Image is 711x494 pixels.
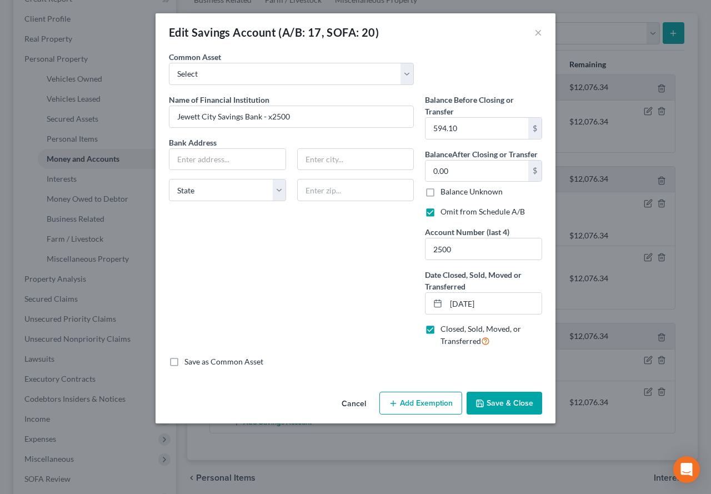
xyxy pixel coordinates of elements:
input: 0.00 [425,118,528,139]
span: Name of Financial Institution [169,95,269,104]
span: Date Closed, Sold, Moved or Transferred [425,270,522,291]
input: 0.00 [425,161,528,182]
div: Open Intercom Messenger [673,456,700,483]
button: × [534,26,542,39]
input: Enter zip... [297,179,414,201]
label: Omit from Schedule A/B [440,206,525,217]
button: Add Exemption [379,392,462,415]
div: $ [528,118,542,139]
input: Enter name... [169,106,413,127]
label: Save as Common Asset [184,356,263,367]
input: XXXX [425,238,542,260]
label: Balance Before Closing or Transfer [425,94,542,117]
button: Cancel [333,393,375,415]
label: Account Number (last 4) [425,226,509,238]
input: Enter address... [169,149,286,170]
span: After Closing or Transfer [452,149,538,159]
div: $ [528,161,542,182]
label: Bank Address [163,137,419,148]
input: MM/DD/YYYY [446,293,542,314]
label: Common Asset [169,51,221,63]
label: Balance Unknown [440,186,503,197]
label: Balance [425,148,538,160]
button: Save & Close [467,392,542,415]
input: Enter city... [298,149,414,170]
div: Edit Savings Account (A/B: 17, SOFA: 20) [169,24,379,40]
span: Closed, Sold, Moved, or Transferred [440,324,521,346]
